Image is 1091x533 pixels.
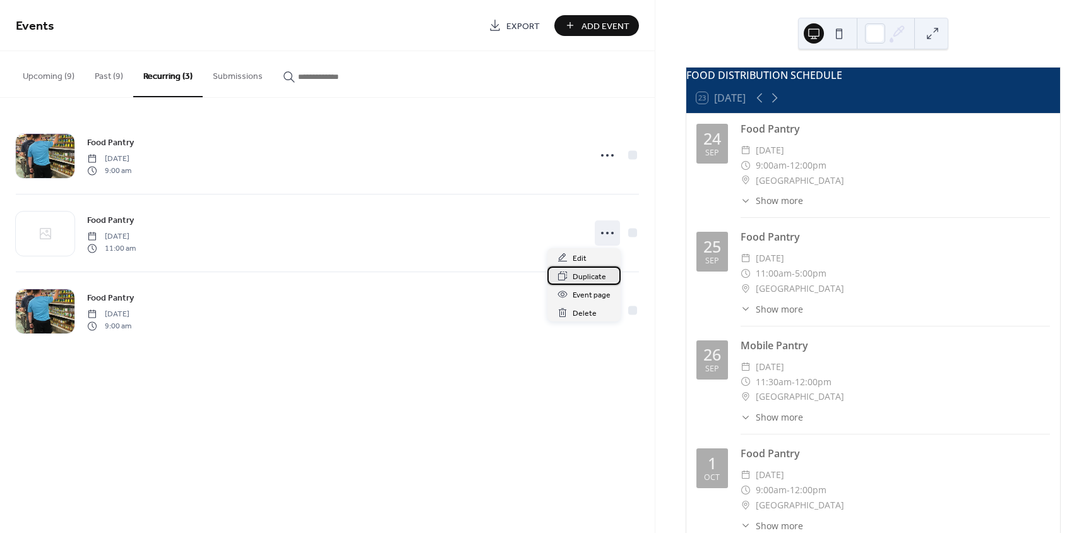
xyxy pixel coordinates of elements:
[703,131,721,147] div: 24
[790,158,826,173] span: 12:00pm
[741,302,751,316] div: ​
[756,302,803,316] span: Show more
[756,173,844,188] span: [GEOGRAPHIC_DATA]
[573,252,587,265] span: Edit
[795,374,832,390] span: 12:00pm
[741,482,751,498] div: ​
[705,365,719,373] div: Sep
[573,289,611,302] span: Event page
[87,213,134,227] a: Food Pantry
[787,158,790,173] span: -
[756,266,792,281] span: 11:00am
[703,347,721,362] div: 26
[756,194,803,207] span: Show more
[87,243,136,254] span: 11:00 am
[87,214,134,227] span: Food Pantry
[756,143,784,158] span: [DATE]
[87,290,134,305] a: Food Pantry
[741,338,1050,353] div: Mobile Pantry
[554,15,639,36] button: Add Event
[573,270,606,284] span: Duplicate
[741,121,1050,136] div: Food Pantry
[87,136,134,150] span: Food Pantry
[705,149,719,157] div: Sep
[87,153,131,165] span: [DATE]
[581,20,629,33] span: Add Event
[741,143,751,158] div: ​
[792,266,795,281] span: -
[792,374,795,390] span: -
[741,302,803,316] button: ​Show more
[708,455,717,471] div: 1
[741,498,751,513] div: ​
[741,266,751,281] div: ​
[741,446,1050,461] div: Food Pantry
[87,292,134,305] span: Food Pantry
[741,519,751,532] div: ​
[756,467,784,482] span: [DATE]
[790,482,826,498] span: 12:00pm
[741,158,751,173] div: ​
[87,165,131,176] span: 9:00 am
[16,14,54,39] span: Events
[741,173,751,188] div: ​
[756,482,787,498] span: 9:00am
[756,389,844,404] span: [GEOGRAPHIC_DATA]
[203,51,273,96] button: Submissions
[741,467,751,482] div: ​
[87,320,131,332] span: 9:00 am
[705,257,719,265] div: Sep
[756,359,784,374] span: [DATE]
[87,309,131,320] span: [DATE]
[573,307,597,320] span: Delete
[741,374,751,390] div: ​
[795,266,826,281] span: 5:00pm
[686,68,1060,83] div: FOOD DISTRIBUTION SCHEDULE
[756,519,803,532] span: Show more
[133,51,203,97] button: Recurring (3)
[506,20,540,33] span: Export
[741,519,803,532] button: ​Show more
[741,229,1050,244] div: Food Pantry
[741,251,751,266] div: ​
[756,374,792,390] span: 11:30am
[479,15,549,36] a: Export
[704,474,720,482] div: Oct
[87,135,134,150] a: Food Pantry
[787,482,790,498] span: -
[741,410,751,424] div: ​
[85,51,133,96] button: Past (9)
[756,410,803,424] span: Show more
[13,51,85,96] button: Upcoming (9)
[741,281,751,296] div: ​
[741,194,803,207] button: ​Show more
[756,498,844,513] span: [GEOGRAPHIC_DATA]
[741,194,751,207] div: ​
[703,239,721,255] div: 25
[756,251,784,266] span: [DATE]
[87,231,136,243] span: [DATE]
[756,158,787,173] span: 9:00am
[741,359,751,374] div: ​
[756,281,844,296] span: [GEOGRAPHIC_DATA]
[741,410,803,424] button: ​Show more
[741,389,751,404] div: ​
